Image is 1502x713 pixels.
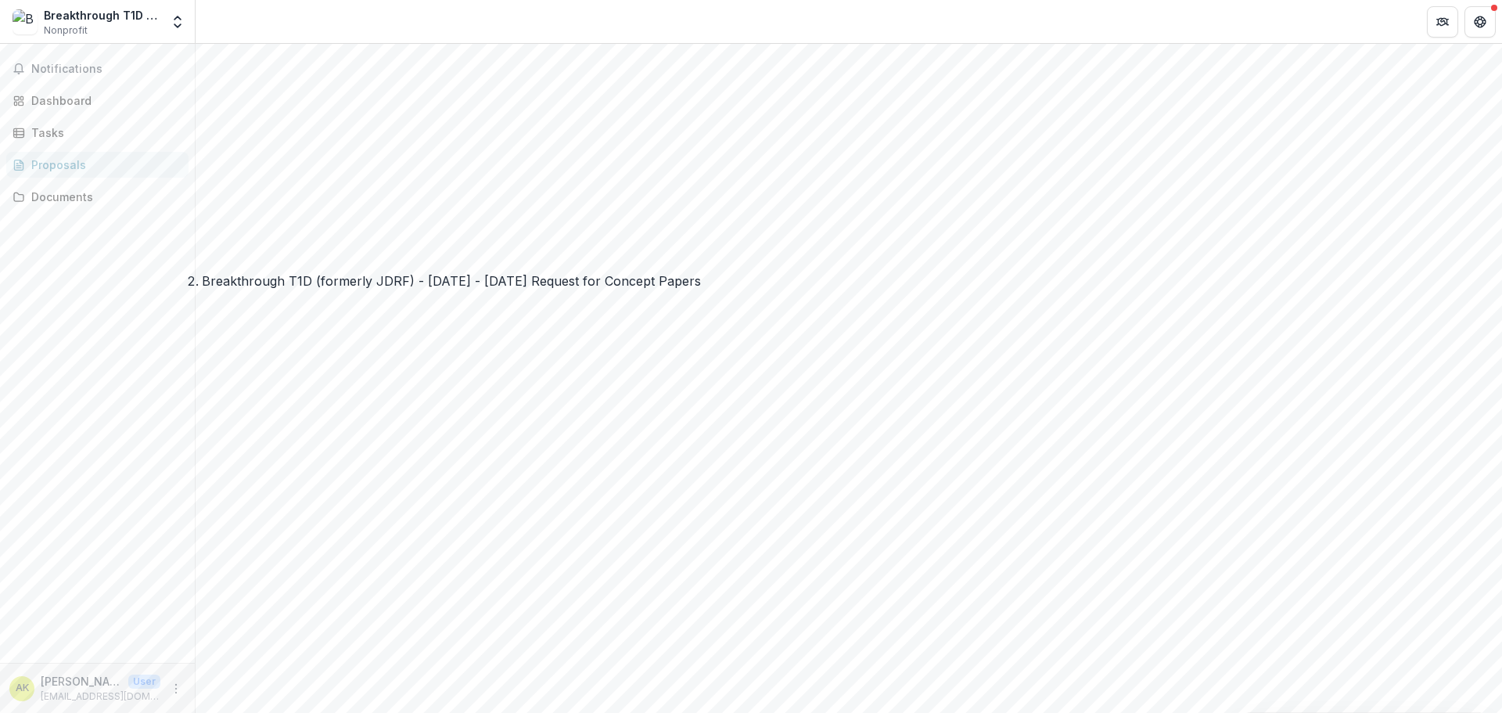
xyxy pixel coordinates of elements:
[41,673,122,690] p: [PERSON_NAME]
[44,23,88,38] span: Nonprofit
[31,63,182,76] span: Notifications
[6,120,189,146] a: Tasks
[167,679,185,698] button: More
[31,189,176,205] div: Documents
[31,92,176,109] div: Dashboard
[31,157,176,173] div: Proposals
[41,690,160,704] p: [EMAIL_ADDRESS][DOMAIN_NAME]
[1464,6,1496,38] button: Get Help
[128,675,160,689] p: User
[6,56,189,81] button: Notifications
[202,272,701,290] div: Breakthrough T1D (formerly JDRF) - [DATE] - [DATE] Request for Concept Papers
[1427,6,1458,38] button: Partners
[6,184,189,210] a: Documents
[13,9,38,34] img: Breakthrough T1D (formerly JDRF)
[6,88,189,113] a: Dashboard
[6,152,189,178] a: Proposals
[31,124,176,141] div: Tasks
[16,683,29,693] div: Anne Kahl
[167,6,189,38] button: Open entity switcher
[44,7,160,23] div: Breakthrough T1D (formerly JDRF)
